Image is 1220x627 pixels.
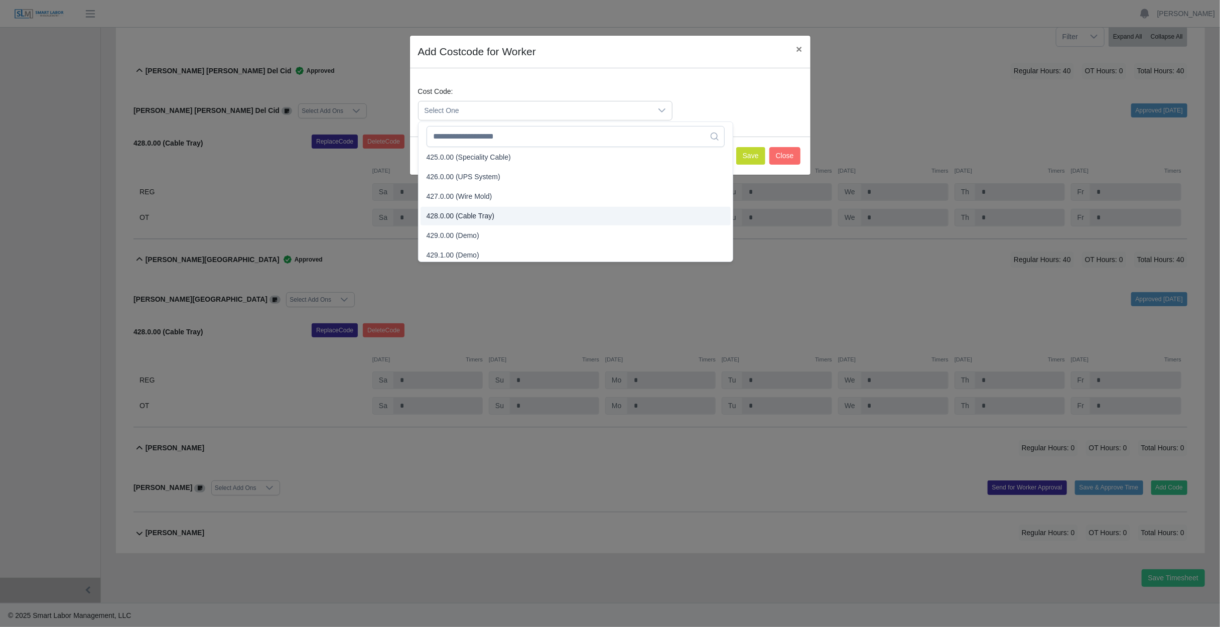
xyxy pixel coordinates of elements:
[419,101,652,120] span: Select One
[427,152,511,163] span: 425.0.00 (Speciality Cable)
[421,148,731,167] li: 425.0.00 (Speciality Cable)
[418,44,536,60] h4: Add Costcode for Worker
[421,246,731,265] li: 429.1.00 (Demo)
[427,191,492,202] span: 427.0.00 (Wire Mold)
[427,230,479,241] span: 429.0.00 (Demo)
[769,147,800,165] button: Close
[421,187,731,206] li: 427.0.00 (Wire Mold)
[421,226,731,245] li: 429.0.00 (Demo)
[788,36,810,62] button: Close
[427,250,479,261] span: 429.1.00 (Demo)
[427,172,500,182] span: 426.0.00 (UPS System)
[736,147,765,165] button: Save
[418,86,453,97] label: Cost Code:
[796,43,802,55] span: ×
[421,207,731,225] li: 428.0.00 (Cable Tray)
[421,168,731,186] li: 426.0.00 (UPS System)
[427,211,494,221] span: 428.0.00 (Cable Tray)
